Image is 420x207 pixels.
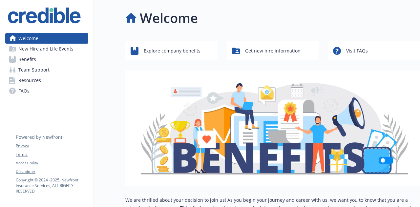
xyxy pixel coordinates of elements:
p: Copyright © 2024 - 2025 , Newfront Insurance Services, ALL RIGHTS RESERVED [16,177,88,194]
span: Explore company benefits [144,45,200,57]
a: Privacy [16,143,88,149]
a: Accessibility [16,160,88,166]
a: New Hire and Life Events [5,44,88,54]
span: Resources [18,75,41,86]
a: Disclaimer [16,169,88,175]
a: Team Support [5,65,88,75]
a: FAQs [5,86,88,96]
span: Welcome [18,33,38,44]
button: Get new hire information [227,41,319,60]
img: overview page banner [125,71,420,186]
button: Visit FAQs [328,41,420,60]
span: Benefits [18,54,36,65]
span: FAQs [18,86,30,96]
span: Get new hire information [245,45,301,57]
h1: Welcome [140,8,198,28]
a: Resources [5,75,88,86]
a: Benefits [5,54,88,65]
span: New Hire and Life Events [18,44,73,54]
button: Explore company benefits [125,41,218,60]
a: Welcome [5,33,88,44]
span: Visit FAQs [346,45,368,57]
a: Terms [16,152,88,157]
span: Team Support [18,65,50,75]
